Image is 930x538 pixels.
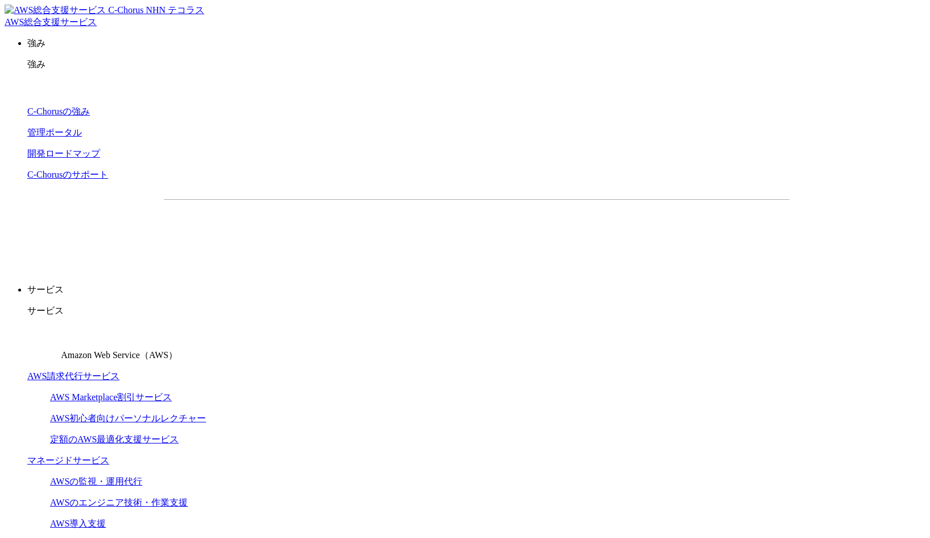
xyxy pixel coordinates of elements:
a: AWS請求代行サービス [27,371,119,381]
a: まずは相談する [482,218,666,247]
p: 強み [27,38,925,50]
a: マネージドサービス [27,455,109,465]
a: 管理ポータル [27,128,82,137]
img: Amazon Web Service（AWS） [27,326,59,358]
a: C-Chorusのサポート [27,170,108,179]
a: 定額のAWS最適化支援サービス [50,434,179,444]
a: AWS Marketplace割引サービス [50,392,172,402]
a: 開発ロードマップ [27,149,100,158]
a: AWSのエンジニア技術・作業支援 [50,498,188,507]
p: サービス [27,305,925,317]
img: AWS総合支援サービス C-Chorus [5,5,144,17]
p: サービス [27,284,925,296]
a: C-Chorusの強み [27,106,90,116]
a: AWS導入支援 [50,519,106,528]
a: AWS初心者向けパーソナルレクチャー [50,413,206,423]
p: 強み [27,59,925,71]
a: AWSの監視・運用代行 [50,477,142,486]
span: Amazon Web Service（AWS） [61,350,177,360]
a: 資料を請求する [288,218,471,247]
a: AWS総合支援サービス C-Chorus NHN テコラスAWS総合支援サービス [5,5,204,27]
